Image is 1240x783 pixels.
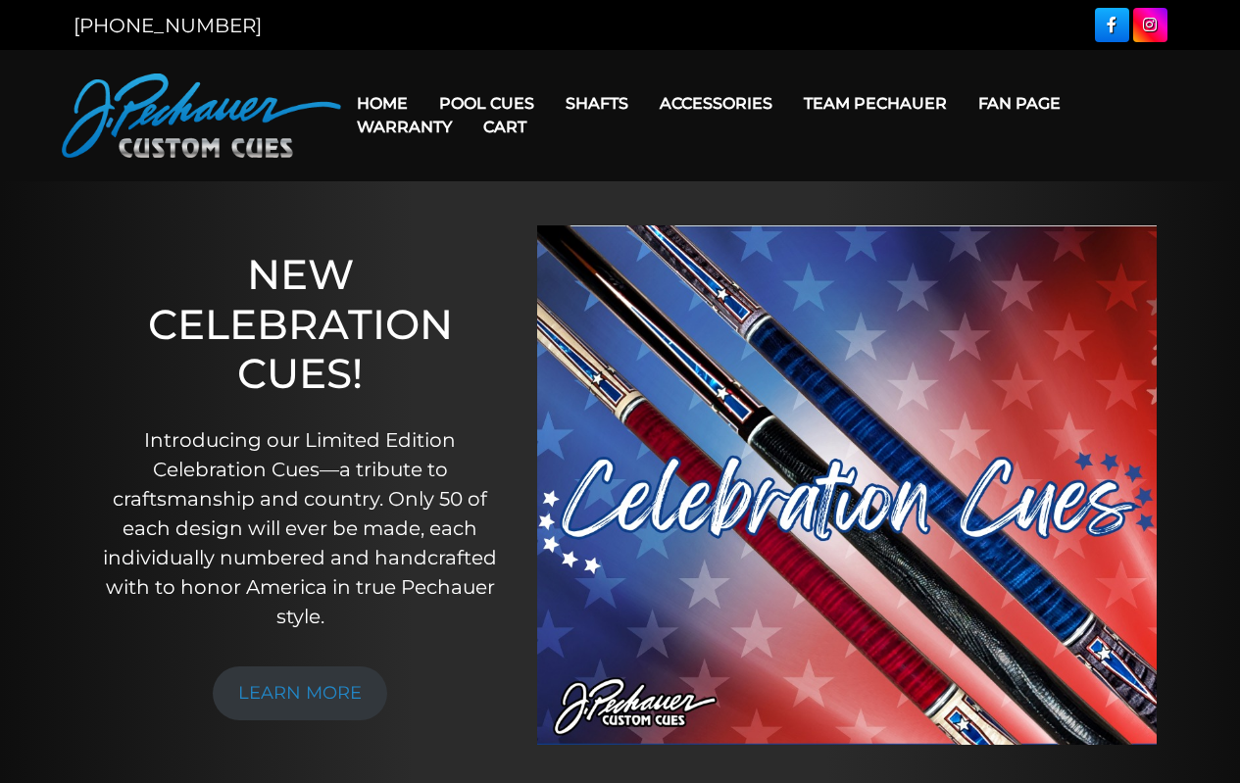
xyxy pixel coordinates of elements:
[550,78,644,128] a: Shafts
[963,78,1076,128] a: Fan Page
[341,102,468,152] a: Warranty
[62,73,341,158] img: Pechauer Custom Cues
[74,14,262,37] a: [PHONE_NUMBER]
[103,250,498,398] h1: NEW CELEBRATION CUES!
[341,78,423,128] a: Home
[423,78,550,128] a: Pool Cues
[103,425,498,631] p: Introducing our Limited Edition Celebration Cues—a tribute to craftsmanship and country. Only 50 ...
[644,78,788,128] a: Accessories
[468,102,542,152] a: Cart
[213,666,387,720] a: LEARN MORE
[788,78,963,128] a: Team Pechauer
